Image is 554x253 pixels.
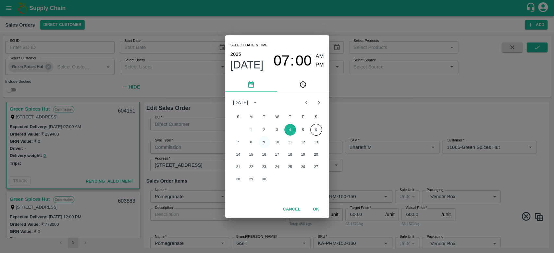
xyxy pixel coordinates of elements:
[295,52,312,69] button: 00
[245,161,257,173] button: 22
[271,161,283,173] button: 24
[245,173,257,185] button: 29
[310,149,322,160] button: 20
[310,161,322,173] button: 27
[245,149,257,160] button: 15
[277,77,329,92] button: pick time
[297,124,309,136] button: 5
[310,110,322,123] span: Saturday
[233,99,248,106] div: [DATE]
[284,110,296,123] span: Thursday
[271,149,283,160] button: 17
[225,77,277,92] button: pick date
[280,204,303,215] button: Cancel
[258,124,270,136] button: 2
[250,97,260,108] button: calendar view is open, switch to year view
[284,161,296,173] button: 25
[230,41,268,50] span: Select date & time
[258,110,270,123] span: Tuesday
[297,161,309,173] button: 26
[258,173,270,185] button: 30
[315,52,324,61] button: AM
[230,58,264,71] button: [DATE]
[284,124,296,136] button: 4
[284,136,296,148] button: 11
[258,136,270,148] button: 9
[297,110,309,123] span: Friday
[232,161,244,173] button: 21
[313,96,325,109] button: Next month
[284,149,296,160] button: 18
[245,124,257,136] button: 1
[232,149,244,160] button: 14
[300,96,313,109] button: Previous month
[297,149,309,160] button: 19
[273,52,289,69] button: 07
[290,52,294,69] span: :
[271,124,283,136] button: 3
[245,136,257,148] button: 8
[245,110,257,123] span: Monday
[271,110,283,123] span: Wednesday
[232,173,244,185] button: 28
[232,110,244,123] span: Sunday
[315,61,324,69] button: PM
[310,124,322,136] button: 6
[258,161,270,173] button: 23
[230,50,241,58] button: 2025
[232,136,244,148] button: 7
[310,136,322,148] button: 13
[297,136,309,148] button: 12
[306,204,326,215] button: OK
[271,136,283,148] button: 10
[258,149,270,160] button: 16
